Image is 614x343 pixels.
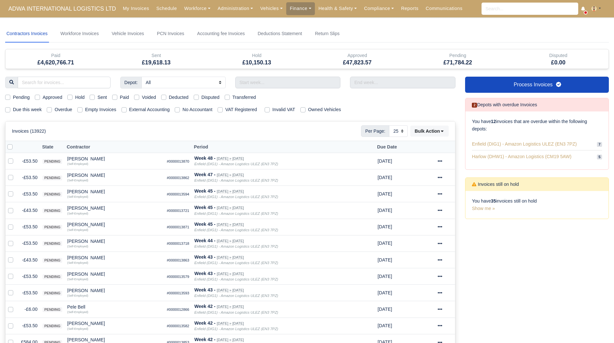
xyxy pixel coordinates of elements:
span: pending [43,208,62,213]
label: Disputed [201,94,219,101]
span: 1 month from now [378,257,392,262]
strong: Week 45 - [194,222,215,227]
input: End week... [350,77,455,88]
div: [PERSON_NAME] [67,239,162,243]
span: pending [43,225,62,230]
td: -£43.50 [18,202,40,219]
small: #0000013863 [167,258,190,262]
div: Hold [207,49,307,69]
span: 1 month from now [378,191,392,196]
span: 3 weeks from now [378,307,392,312]
span: pending [43,307,62,312]
div: [PERSON_NAME] [67,321,162,326]
small: (Self-Employed) [67,179,88,182]
small: (Self-Employed) [67,310,88,314]
small: [DATE] » [DATE] [217,239,244,243]
a: Administration [214,2,257,15]
small: #0000013718 [167,242,190,245]
strong: 12 [491,119,496,124]
div: [PERSON_NAME] [67,157,162,161]
th: Period [192,141,375,153]
div: Hold [211,52,302,59]
small: #0000013594 [167,192,190,196]
th: State [40,141,64,153]
small: (Self-Employed) [67,228,88,232]
td: -£53.50 [18,219,40,235]
strong: Week 42 - [194,304,215,309]
small: #0000013862 [167,176,190,180]
strong: Week 43 - [194,254,215,260]
span: pending [43,159,62,164]
a: Harlow (DHW1) - Amazon Logistics (CM19 5AW) 5 [472,150,602,163]
span: 1 month from now [378,274,392,279]
div: [PERSON_NAME] [67,173,162,177]
small: #0000012866 [167,308,190,311]
td: -£6.00 [18,301,40,318]
a: Vehicle Invoices [110,25,145,43]
div: Approved [312,52,403,59]
strong: Week 42 - [194,337,215,342]
strong: Week 44 - [194,238,215,243]
a: Show me » [472,206,495,211]
div: [PERSON_NAME] [67,222,162,227]
small: (Self-Employed) [67,261,88,264]
label: Invalid VAT [272,106,295,113]
strong: Week 45 - [194,205,215,210]
span: 3 weeks from now [378,323,392,328]
p: You have invoices that are overdue within the following depots: [472,118,602,133]
h5: £71,784.22 [412,59,503,66]
a: Finance [286,2,315,15]
small: #0000013871 [167,225,190,229]
i: Enfield (DIG1) - Amazon Logistics ULEZ (EN3 7PZ) [194,228,278,232]
td: -£53.50 [18,235,40,252]
small: #0000013593 [167,291,190,295]
span: 1 month from now [378,175,392,180]
span: pending [43,258,62,263]
td: -£53.50 [18,186,40,202]
a: Accounting fee Invoices [196,25,246,43]
strong: 35 [491,198,496,204]
td: -£43.50 [18,252,40,268]
a: Contractors Invoices [5,25,49,43]
small: #0000013582 [167,324,190,328]
strong: Week 43 - [194,271,215,276]
small: [DATE] » [DATE] [217,305,244,309]
span: pending [43,291,62,296]
span: 1 month from now [378,208,392,213]
small: (Self-Employed) [67,195,88,198]
label: Transferred [232,94,256,101]
span: pending [43,176,62,180]
div: Paid [5,49,106,69]
small: [DATE] » [DATE] [217,288,244,292]
span: Per Page: [361,125,389,137]
div: Sent [106,49,207,69]
div: Pele Bell [67,305,162,309]
strong: Week 48 - [194,156,215,161]
div: [PERSON_NAME] [67,255,162,260]
span: 5 [597,155,602,159]
span: 1 month from now [378,224,392,229]
a: Process Invoices [465,77,609,93]
strong: Week 45 - [194,188,215,194]
small: (Self-Employed) [67,278,88,281]
span: pending [43,192,62,197]
small: (Self-Employed) [67,212,88,215]
label: External Accounting [129,106,170,113]
div: [PERSON_NAME] [67,189,162,194]
input: Search... [482,3,578,15]
h5: £0.00 [513,59,604,66]
label: VAT Registered [225,106,257,113]
a: Compliance [360,2,397,15]
label: Sent [97,94,107,101]
small: [DATE] » [DATE] [217,189,244,194]
div: Disputed [513,52,604,59]
i: Enfield (DIG1) - Amazon Logistics ULEZ (EN3 7PZ) [194,178,278,182]
label: Voided [142,94,156,101]
div: Pending [407,49,508,69]
a: Health & Safety [315,2,361,15]
div: [PERSON_NAME] [67,206,162,210]
label: Overdue [54,106,72,113]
